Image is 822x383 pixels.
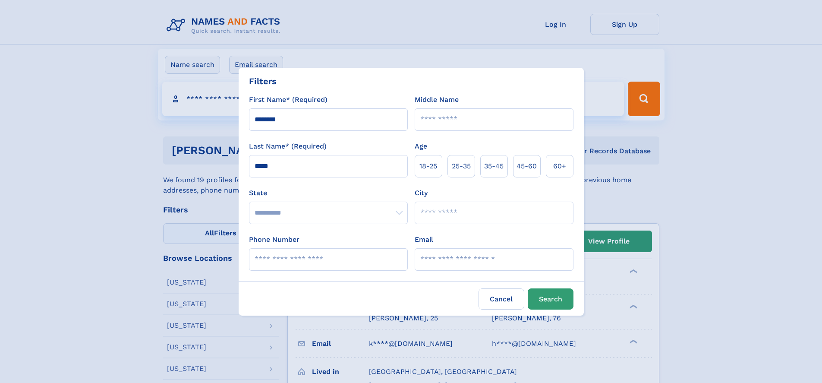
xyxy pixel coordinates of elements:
div: Filters [249,75,277,88]
label: Cancel [479,288,524,310]
label: Middle Name [415,95,459,105]
span: 25‑35 [452,161,471,171]
span: 35‑45 [484,161,504,171]
span: 18‑25 [419,161,437,171]
label: Phone Number [249,234,299,245]
label: Email [415,234,433,245]
span: 45‑60 [517,161,537,171]
span: 60+ [553,161,566,171]
label: First Name* (Required) [249,95,328,105]
label: State [249,188,408,198]
label: Last Name* (Required) [249,141,327,152]
button: Search [528,288,573,310]
label: Age [415,141,427,152]
label: City [415,188,428,198]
